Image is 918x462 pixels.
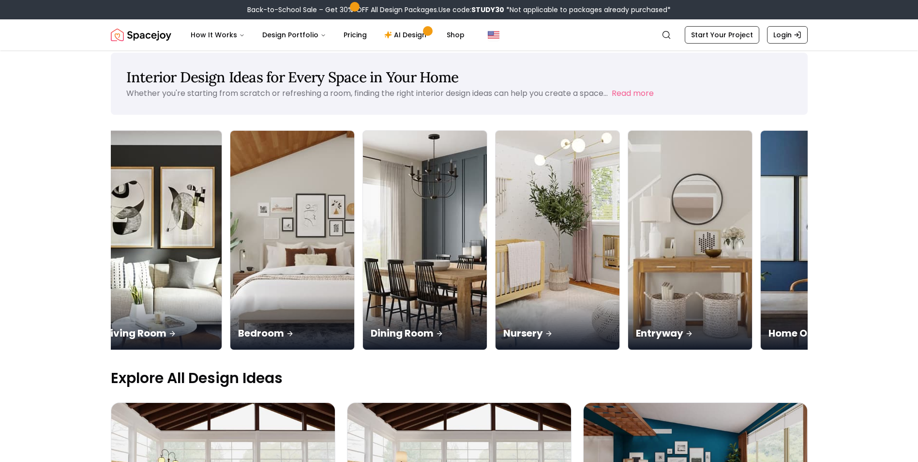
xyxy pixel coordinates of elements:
a: Home OfficeHome Office [760,130,885,350]
div: Back-to-School Sale – Get 30% OFF All Design Packages. [247,5,671,15]
img: Home Office [761,131,885,350]
nav: Main [183,25,472,45]
img: Living Room [98,131,222,350]
p: Explore All Design Ideas [111,370,808,387]
p: Whether you're starting from scratch or refreshing a room, finding the right interior design idea... [126,88,608,99]
img: Nursery [496,131,619,350]
h1: Interior Design Ideas for Every Space in Your Home [126,68,792,86]
a: Pricing [336,25,375,45]
button: How It Works [183,25,253,45]
img: Bedroom [230,131,354,350]
nav: Global [111,19,808,50]
a: Spacejoy [111,25,171,45]
p: Living Room [105,326,214,340]
p: Bedroom [238,326,346,340]
img: United States [488,29,499,41]
span: Use code: [438,5,504,15]
img: Entryway [628,131,752,350]
p: Home Office [768,326,877,340]
p: Dining Room [371,326,479,340]
img: Dining Room [363,131,487,350]
p: Nursery [503,326,612,340]
button: Read more [612,88,654,99]
a: NurseryNursery [495,130,620,350]
p: Entryway [636,326,744,340]
span: *Not applicable to packages already purchased* [504,5,671,15]
button: Design Portfolio [255,25,334,45]
a: BedroomBedroom [230,130,355,350]
b: STUDY30 [471,5,504,15]
a: Shop [439,25,472,45]
a: Dining RoomDining Room [362,130,487,350]
a: Login [767,26,808,44]
a: AI Design [376,25,437,45]
a: EntrywayEntryway [628,130,752,350]
img: Spacejoy Logo [111,25,171,45]
a: Living RoomLiving Room [97,130,222,350]
a: Start Your Project [685,26,759,44]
